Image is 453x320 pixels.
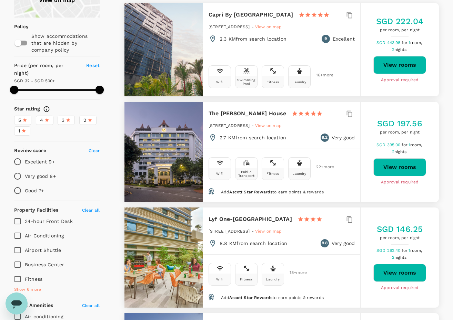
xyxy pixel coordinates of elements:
span: 1 [409,248,423,253]
span: Approval required [381,285,419,291]
span: for [402,40,409,45]
span: 8.8 [322,240,328,247]
span: for [402,142,409,147]
h5: SGD 222.04 [376,16,424,27]
h5: SGD 146.25 [377,224,423,235]
span: Approval required [381,179,419,186]
h6: Capri By [GEOGRAPHIC_DATA] [209,10,293,20]
span: Fitness [25,276,42,282]
span: room, [410,248,422,253]
button: View rooms [373,56,426,74]
h6: Property Facilities [14,206,58,214]
span: 2 [392,255,407,260]
p: Good 7+ [25,187,44,194]
span: Approval required [381,77,419,84]
span: Air Conditioning [25,233,64,238]
h6: Lyf One-[GEOGRAPHIC_DATA] [209,214,292,224]
h5: SGD 197.56 [377,118,422,129]
div: Wifi [216,277,223,281]
span: Add to earn points & rewards [221,190,324,194]
span: Add to earn points & rewards [221,295,324,300]
span: 9 [324,35,327,42]
div: Fitness [240,277,252,281]
span: nights [394,149,406,154]
span: 16 + more [316,73,326,77]
h6: Price (per room, per night) [14,62,78,77]
span: 5 [18,117,21,124]
h6: The [PERSON_NAME] House [209,109,286,118]
span: nights [394,47,406,52]
span: 4 [40,117,43,124]
span: 3 [62,117,64,124]
span: Show 6 more [14,286,41,293]
span: room, [410,40,422,45]
a: View on map [255,122,282,128]
span: - [252,24,255,29]
span: [STREET_ADDRESS] [209,123,250,128]
span: per room, per night [377,235,423,242]
span: SGD 32 - SGD 500+ [14,78,55,83]
span: SGD 292.40 [376,248,402,253]
p: 2.3 KM from search location [220,35,286,42]
div: Laundry [292,172,306,175]
button: View rooms [373,158,426,176]
h6: Star rating [14,105,40,113]
p: Policy [14,23,19,30]
span: Clear all [82,208,100,213]
span: [STREET_ADDRESS] [209,24,250,29]
span: SGD 395.00 [376,142,402,147]
p: 8.8 KM from search location [220,240,287,247]
a: View on map [255,24,282,29]
span: Air conditioning [25,314,63,319]
span: nights [394,255,406,260]
span: Clear all [82,303,100,308]
svg: Star ratings are awarded to properties to represent the quality of services, facilities, and amen... [43,106,50,113]
span: SGD 443.98 [376,40,402,45]
span: Ascott Star Rewards [229,190,272,194]
span: room, [410,142,422,147]
iframe: Button to launch messaging window [6,292,28,314]
span: 24-hour Front Desk [25,218,73,224]
p: Very good 8+ [25,173,56,180]
div: Wifi [216,172,223,175]
span: - [252,123,255,128]
span: Airport Shuttle [25,247,61,253]
span: Business Center [25,262,64,267]
p: Very good [332,240,355,247]
p: 2.7 KM from search location [220,134,286,141]
span: for [402,248,409,253]
div: Laundry [292,80,306,84]
p: Excellent 9+ [25,158,55,165]
div: Swimming Pool [237,78,256,86]
span: 8.2 [322,134,328,141]
span: per room, per night [376,27,424,34]
span: per room, per night [377,129,422,136]
span: 1 [409,40,423,45]
a: View on map [255,228,282,234]
h6: Room Amenities [14,302,53,309]
span: View on map [255,229,282,234]
span: - [252,229,255,234]
span: Ascott Star Rewards [229,295,272,300]
div: Wifi [216,80,223,84]
span: [STREET_ADDRESS] [209,229,250,234]
div: Fitness [266,80,279,84]
span: 1 [409,142,423,147]
div: Laundry [266,277,280,281]
span: Clear [89,148,100,153]
span: Reset [86,63,100,68]
div: Public Transport [237,170,256,178]
p: Excellent [333,35,355,42]
span: 2 [83,117,86,124]
button: View rooms [373,264,426,282]
span: 22 + more [316,165,326,169]
span: 1 [18,127,20,135]
p: Very good [332,134,355,141]
h6: Review score [14,147,46,154]
span: 2 [392,47,407,52]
